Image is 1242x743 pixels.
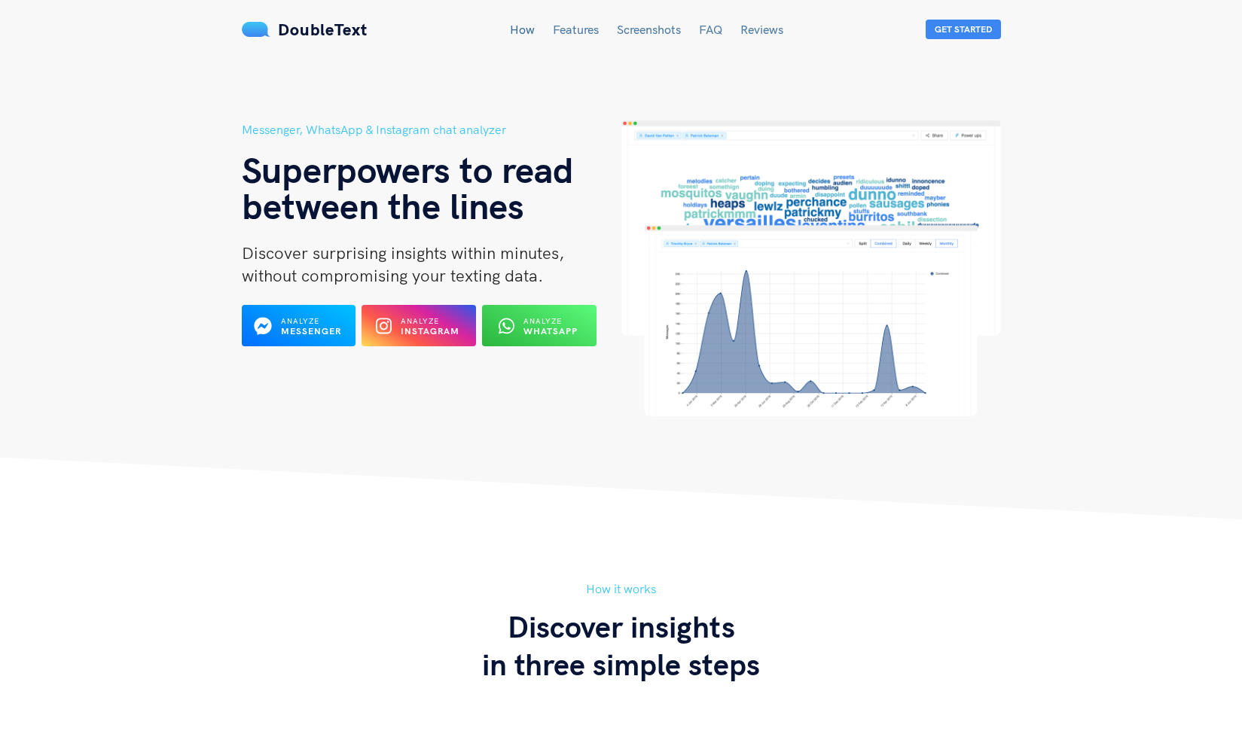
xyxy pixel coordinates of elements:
[242,183,524,228] span: between the lines
[362,305,476,346] button: Analyze Instagram
[482,305,597,346] button: Analyze WhatsApp
[553,22,599,37] a: Features
[242,147,574,192] span: Superpowers to read
[699,22,722,37] a: FAQ
[523,325,578,336] b: WhatsApp
[242,324,356,338] a: Analyze Messenger
[482,324,597,338] a: Analyze WhatsApp
[242,580,1001,598] h5: How it works
[362,324,476,338] a: Analyze Instagram
[617,22,681,37] a: Screenshots
[242,120,621,139] h5: Messenger, WhatsApp & Instagram chat analyzer
[242,607,1001,683] h3: Discover insights in three simple steps
[278,19,368,40] span: DoubleText
[401,325,459,336] b: Instagram
[242,19,368,40] a: DoubleText
[242,265,543,286] span: without compromising your texting data.
[281,316,319,326] span: Analyze
[523,316,562,326] span: Analyze
[510,22,535,37] a: How
[926,20,1001,39] button: Get Started
[401,316,439,326] span: Analyze
[281,325,341,336] b: Messenger
[242,22,270,37] img: mS3x8y1f88AAAAABJRU5ErkJggg==
[242,305,356,346] button: Analyze Messenger
[740,22,783,37] a: Reviews
[242,242,564,263] span: Discover surprising insights within minutes,
[621,120,1001,416] img: hero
